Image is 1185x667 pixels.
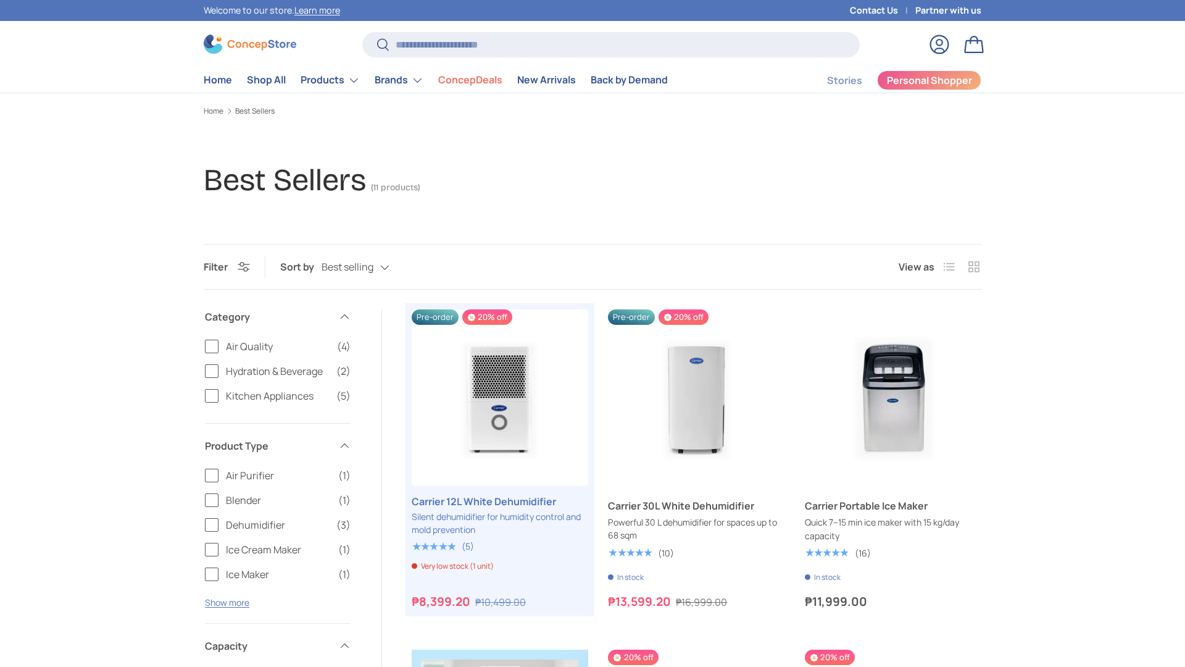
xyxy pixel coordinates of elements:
[608,650,658,665] span: 20% off
[877,70,981,90] a: Personal Shopper
[204,260,228,274] span: Filter
[226,468,331,483] span: Air Purifier
[336,518,351,532] span: (3)
[438,68,502,92] a: ConcepDeals
[338,493,351,508] span: (1)
[337,339,351,354] span: (4)
[204,162,366,198] h1: Best Sellers
[204,106,981,117] nav: Breadcrumbs
[805,309,981,486] a: Carrier Portable Ice Maker
[226,567,331,582] span: Ice Maker
[226,493,331,508] span: Blender
[412,309,588,486] a: Carrier 12L White Dehumidifier
[322,257,414,279] button: Best selling
[517,68,576,92] a: New Arrivals
[367,68,431,93] summary: Brands
[608,309,655,325] span: Pre-order
[204,68,668,93] nav: Primary
[235,107,275,115] a: Best Sellers
[205,424,351,468] summary: Product Type
[301,68,360,93] a: Products
[412,309,459,325] span: Pre-order
[805,650,855,665] span: 20% off
[205,639,331,653] span: Capacity
[338,468,351,483] span: (1)
[247,68,286,92] a: Shop All
[205,438,331,453] span: Product Type
[887,75,972,85] span: Personal Shopper
[204,4,340,17] p: Welcome to our store.
[204,68,232,92] a: Home
[205,597,249,608] button: Show more
[280,259,322,274] label: Sort by
[371,182,420,193] span: (11 products)
[205,295,351,339] summary: Category
[899,259,934,274] span: View as
[412,494,588,509] a: Carrier 12L White Dehumidifier
[204,260,250,274] button: Filter
[608,309,784,486] a: Carrier 30L White Dehumidifier
[293,68,367,93] summary: Products
[338,567,351,582] span: (1)
[608,309,784,486] img: carrier-dehumidifier-30-liter-full-view-concepstore
[805,498,981,513] a: Carrier Portable Ice Maker
[915,4,981,17] a: Partner with us
[375,68,423,93] a: Brands
[294,4,340,16] a: Learn more
[797,68,981,93] nav: Secondary
[226,518,329,532] span: Dehumidifier
[226,339,330,354] span: Air Quality
[462,309,512,325] span: 20% off
[204,35,296,54] img: ConcepStore
[608,498,784,513] a: Carrier 30L White Dehumidifier
[336,388,351,403] span: (5)
[322,261,373,273] span: Best selling
[226,364,329,379] span: Hydration & Beverage
[336,364,351,379] span: (2)
[412,309,588,486] img: carrier-dehumidifier-12-liter-full-view-concepstore
[338,542,351,557] span: (1)
[204,107,223,115] a: Home
[805,309,981,486] img: carrier-ice-maker-full-view-concepstore
[850,4,915,17] a: Contact Us
[205,309,331,324] span: Category
[226,388,329,403] span: Kitchen Appliances
[591,68,668,92] a: Back by Demand
[226,542,331,557] span: Ice Cream Maker
[827,69,862,93] a: Stories
[659,309,709,325] span: 20% off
